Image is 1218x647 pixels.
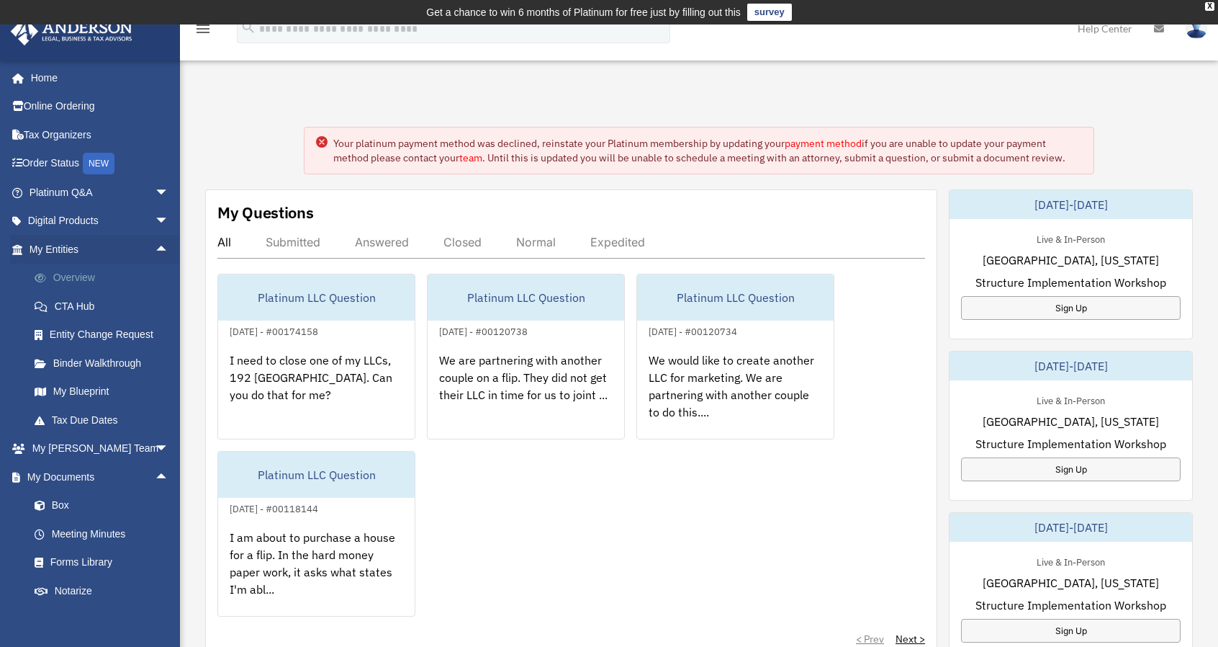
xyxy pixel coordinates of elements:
[10,434,191,463] a: My [PERSON_NAME] Teamarrow_drop_down
[20,292,191,321] a: CTA Hub
[459,151,482,164] a: team
[975,435,1166,452] span: Structure Implementation Workshop
[20,491,191,520] a: Box
[983,413,1159,430] span: [GEOGRAPHIC_DATA], [US_STATE]
[194,25,212,37] a: menu
[266,235,320,249] div: Submitted
[217,202,314,223] div: My Questions
[10,207,191,236] a: Digital Productsarrow_drop_down
[155,178,184,208] span: arrow_drop_down
[217,274,415,439] a: Platinum LLC Question[DATE] - #00174158I need to close one of my LLCs, 192 [GEOGRAPHIC_DATA]. Can...
[218,517,415,630] div: I am about to purchase a house for a flip. In the hard money paper work, it asks what states I'm ...
[636,274,834,439] a: Platinum LLC Question[DATE] - #00120734We would like to create another LLC for marketing. We are ...
[83,153,114,174] div: NEW
[1025,231,1116,246] div: Live & In-Person
[975,274,1166,291] span: Structure Implementation Workshop
[516,235,556,249] div: Normal
[20,321,191,349] a: Entity Change Request
[10,63,184,92] a: Home
[443,235,482,249] div: Closed
[428,340,624,452] div: We are partnering with another couple on a flip. They did not get their LLC in time for us to joi...
[637,323,749,338] div: [DATE] - #00120734
[355,235,409,249] div: Answered
[1186,18,1207,39] img: User Pic
[747,4,792,21] a: survey
[20,576,191,605] a: Notarize
[975,597,1166,614] span: Structure Implementation Workshop
[218,452,415,498] div: Platinum LLC Question
[590,235,645,249] div: Expedited
[10,92,191,121] a: Online Ordering
[20,519,191,548] a: Meeting Minutes
[218,500,330,515] div: [DATE] - #00118144
[637,275,834,321] div: Platinum LLC Question
[10,120,191,149] a: Tax Organizers
[1025,553,1116,568] div: Live & In-Person
[155,207,184,236] span: arrow_drop_down
[333,136,1082,165] div: Your platinum payment method was declined, reinstate your Platinum membership by updating your if...
[217,451,415,617] a: Platinum LLC Question[DATE] - #00118144I am about to purchase a house for a flip. In the hard mon...
[155,434,184,464] span: arrow_drop_down
[785,137,862,150] a: payment method
[896,632,925,646] a: Next >
[20,406,191,434] a: Tax Due Dates
[194,20,212,37] i: menu
[6,17,137,45] img: Anderson Advisors Platinum Portal
[1205,2,1214,11] div: close
[961,296,1181,320] a: Sign Up
[10,178,191,207] a: Platinum Q&Aarrow_drop_down
[949,190,1192,219] div: [DATE]-[DATE]
[20,548,191,577] a: Forms Library
[961,458,1181,481] a: Sign Up
[217,235,231,249] div: All
[637,340,834,452] div: We would like to create another LLC for marketing. We are partnering with another couple to do th...
[10,463,191,491] a: My Documentsarrow_drop_up
[10,149,191,179] a: Order StatusNEW
[949,513,1192,542] div: [DATE]-[DATE]
[983,574,1159,592] span: [GEOGRAPHIC_DATA], [US_STATE]
[20,264,191,293] a: Overview
[155,463,184,492] span: arrow_drop_up
[428,275,624,321] div: Platinum LLC Question
[961,619,1181,643] a: Sign Up
[426,4,741,21] div: Get a chance to win 6 months of Platinum for free just by filling out this
[949,352,1192,380] div: [DATE]-[DATE]
[10,235,191,264] a: My Entitiesarrow_drop_up
[155,235,184,264] span: arrow_drop_up
[427,274,625,439] a: Platinum LLC Question[DATE] - #00120738We are partnering with another couple on a flip. They did ...
[983,251,1159,269] span: [GEOGRAPHIC_DATA], [US_STATE]
[1025,392,1116,407] div: Live & In-Person
[20,349,191,378] a: Binder Walkthrough
[218,340,415,452] div: I need to close one of my LLCs, 192 [GEOGRAPHIC_DATA]. Can you do that for me?
[428,323,539,338] div: [DATE] - #00120738
[218,275,415,321] div: Platinum LLC Question
[218,323,330,338] div: [DATE] - #00174158
[240,19,256,35] i: search
[20,378,191,406] a: My Blueprint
